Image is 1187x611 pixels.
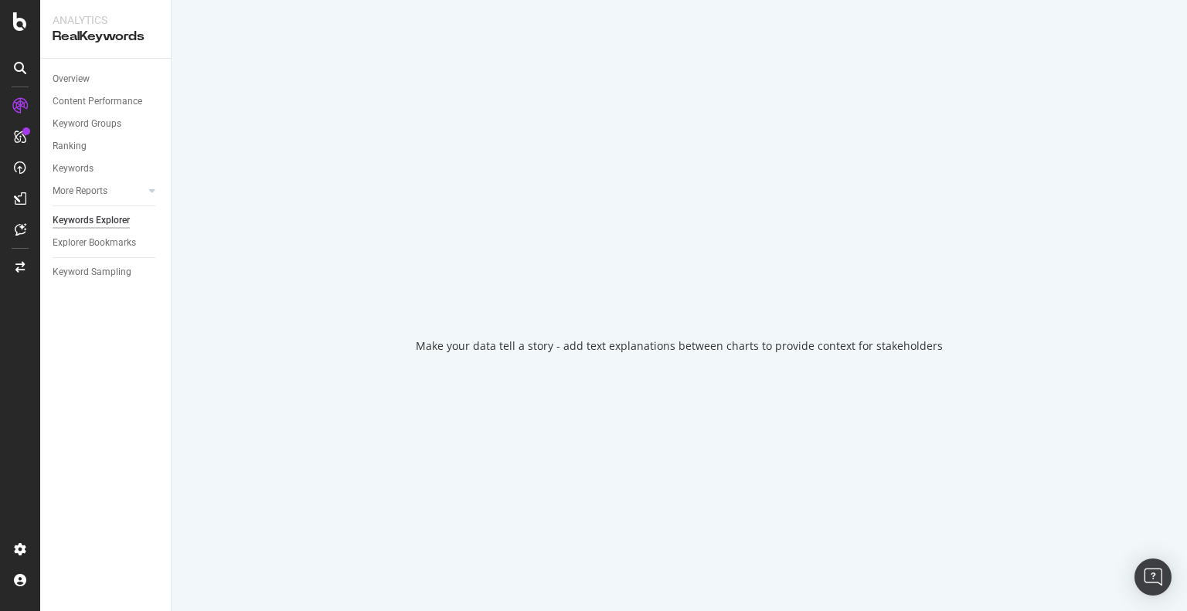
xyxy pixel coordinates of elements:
div: Ranking [53,138,87,154]
div: Analytics [53,12,158,28]
a: Keywords [53,161,160,177]
div: animation [624,258,735,314]
a: More Reports [53,183,145,199]
a: Keyword Sampling [53,264,160,280]
a: Keywords Explorer [53,212,160,229]
div: Open Intercom Messenger [1134,558,1172,596]
div: Make your data tell a story - add text explanations between charts to provide context for stakeho... [416,338,943,354]
div: Explorer Bookmarks [53,235,136,251]
div: Keywords [53,161,94,177]
a: Overview [53,71,160,87]
div: More Reports [53,183,107,199]
div: Keywords Explorer [53,212,130,229]
div: Overview [53,71,90,87]
div: RealKeywords [53,28,158,46]
a: Content Performance [53,93,160,110]
div: Content Performance [53,93,142,110]
a: Explorer Bookmarks [53,235,160,251]
div: Keyword Groups [53,116,121,132]
a: Keyword Groups [53,116,160,132]
a: Ranking [53,138,160,154]
div: Keyword Sampling [53,264,131,280]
